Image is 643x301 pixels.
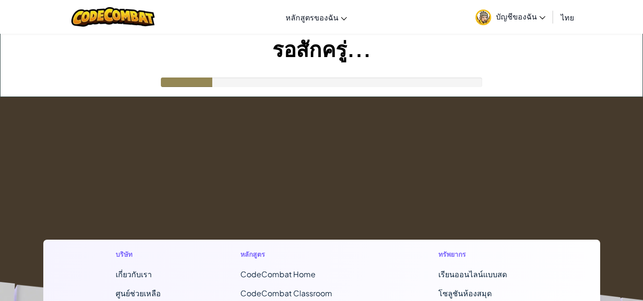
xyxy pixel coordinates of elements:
[438,288,492,298] a: โซลูชันห้องสมุด
[475,10,491,25] img: avatar
[116,249,161,259] h1: บริษัท
[71,7,155,27] img: CodeCombat logo
[556,4,579,30] a: ไทย
[286,12,338,22] span: หลักสูตรของฉัน
[240,288,332,298] a: CodeCombat Classroom
[496,11,545,21] span: บัญชีของฉัน
[438,249,527,259] h1: ทรัพยากร
[471,2,550,32] a: บัญชีของฉัน
[0,34,643,63] h1: รอสักครู่...
[240,249,359,259] h1: หลักสูตร
[116,288,161,298] a: ศูนย์ช่วยเหลือ
[116,269,152,279] a: เกี่ยวกับเรา
[561,12,574,22] span: ไทย
[240,269,316,279] span: CodeCombat Home
[281,4,352,30] a: หลักสูตรของฉัน
[438,269,507,279] a: เรียนออนไลน์แบบสด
